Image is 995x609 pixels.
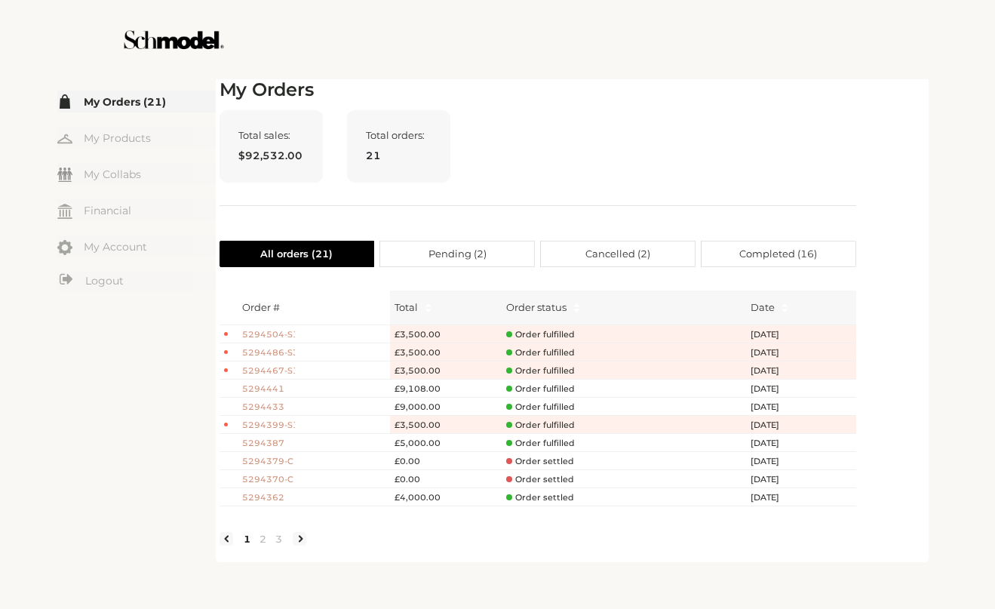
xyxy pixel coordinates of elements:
[390,434,502,452] td: £5,000.00
[751,328,796,341] span: [DATE]
[781,306,789,315] span: caret-down
[751,364,796,377] span: [DATE]
[271,532,287,546] a: 3
[242,455,295,468] span: 5294379-C
[390,416,502,434] td: £3,500.00
[506,365,575,377] span: Order fulfilled
[739,241,817,266] span: Completed ( 16 )
[220,79,856,101] h2: My Orders
[424,301,432,309] span: caret-up
[428,241,487,266] span: Pending ( 2 )
[506,383,575,395] span: Order fulfilled
[751,473,796,486] span: [DATE]
[506,401,575,413] span: Order fulfilled
[366,129,431,141] span: Total orders:
[57,91,216,293] div: Menu
[239,532,255,546] a: 1
[57,240,72,255] img: my-account.svg
[57,131,72,146] img: my-hanger.svg
[57,127,216,149] a: My Products
[242,328,295,341] span: 5294504-S1
[242,437,295,450] span: 5294387
[585,241,650,266] span: Cancelled ( 2 )
[57,199,216,221] a: Financial
[242,364,295,377] span: 5294467-S1
[57,272,216,291] a: Logout
[293,532,306,546] li: Next Page
[390,488,502,506] td: £4,000.00
[260,241,333,266] span: All orders ( 21 )
[751,419,796,432] span: [DATE]
[390,361,502,380] td: £3,500.00
[220,532,233,546] li: Previous Page
[751,401,796,414] span: [DATE]
[506,347,575,358] span: Order fulfilled
[573,306,581,315] span: caret-down
[255,532,271,546] a: 2
[57,163,216,185] a: My Collabs
[390,470,502,488] td: £0.00
[751,300,775,315] span: Date
[242,401,295,414] span: 5294433
[57,235,216,257] a: My Account
[506,329,575,340] span: Order fulfilled
[390,325,502,343] td: £3,500.00
[506,492,574,503] span: Order settled
[390,380,502,398] td: £9,108.00
[751,346,796,359] span: [DATE]
[390,398,502,416] td: £9,000.00
[506,456,574,467] span: Order settled
[395,300,418,315] span: Total
[366,147,431,164] span: 21
[506,474,574,485] span: Order settled
[242,491,295,504] span: 5294362
[506,420,575,431] span: Order fulfilled
[238,129,304,141] span: Total sales:
[238,291,390,325] th: Order #
[751,491,796,504] span: [DATE]
[238,147,304,164] span: $92,532.00
[57,91,216,112] a: My Orders (21)
[751,455,796,468] span: [DATE]
[242,383,295,395] span: 5294441
[242,419,295,432] span: 5294399-S1
[57,168,72,182] img: my-friends.svg
[390,452,502,470] td: £0.00
[390,343,502,361] td: £3,500.00
[57,204,72,219] img: my-financial.svg
[781,301,789,309] span: caret-up
[57,94,72,109] img: my-order.svg
[506,438,575,449] span: Order fulfilled
[751,437,796,450] span: [DATE]
[424,306,432,315] span: caret-down
[506,300,567,315] div: Order status
[242,473,295,486] span: 5294370-C
[242,346,295,359] span: 5294486-S3
[573,301,581,309] span: caret-up
[751,383,796,395] span: [DATE]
